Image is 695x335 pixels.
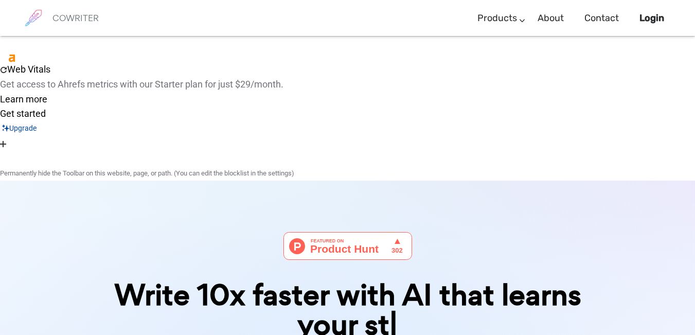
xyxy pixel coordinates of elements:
a: Products [477,3,517,33]
img: brand logo [21,5,46,31]
span: Web Vitals [7,64,50,75]
a: About [538,3,564,33]
a: Contact [584,3,619,33]
a: Login [639,3,664,33]
h6: COWRITER [52,13,99,23]
b: Login [639,12,664,24]
img: Cowriter - Your AI buddy for speeding up creative writing | Product Hunt [283,232,412,260]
